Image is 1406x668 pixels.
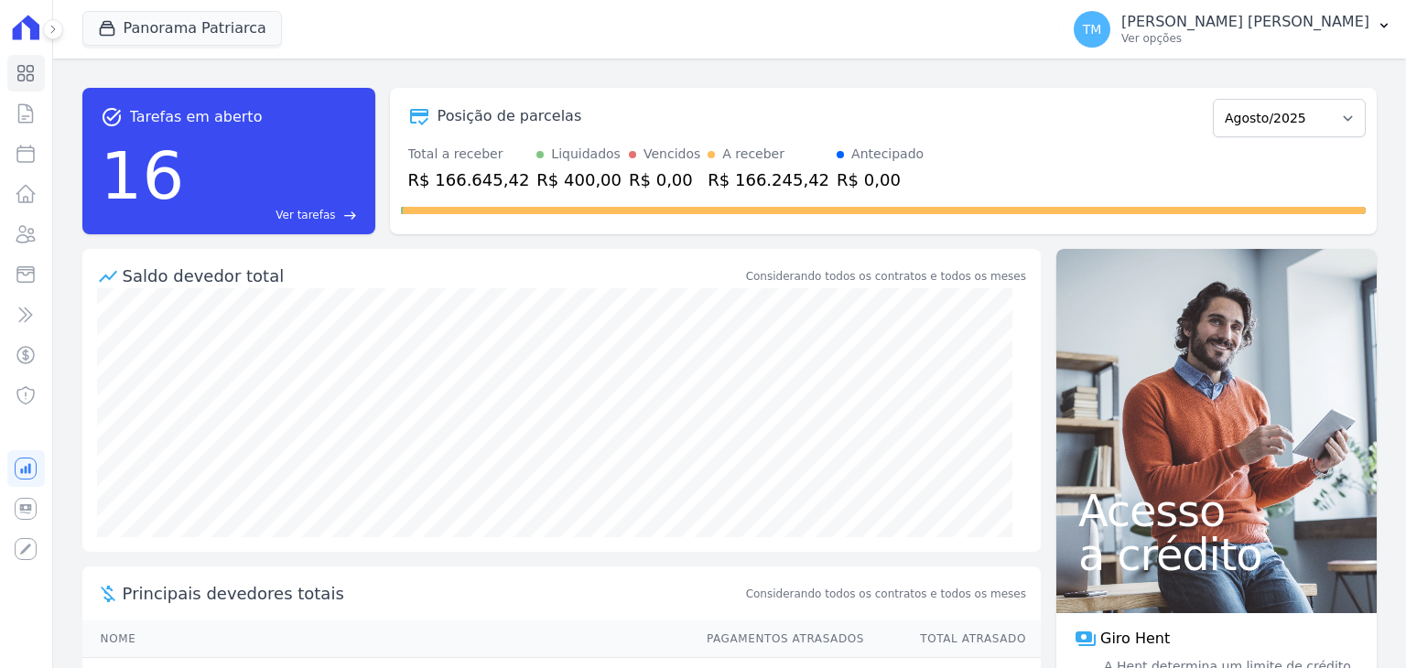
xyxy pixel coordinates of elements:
div: R$ 0,00 [629,167,700,192]
div: R$ 400,00 [536,167,622,192]
div: Saldo devedor total [123,264,742,288]
div: R$ 0,00 [837,167,924,192]
div: A receber [722,145,784,164]
p: Ver opções [1121,31,1369,46]
div: Posição de parcelas [438,105,582,127]
span: Giro Hent [1100,628,1170,650]
span: east [343,209,357,222]
div: Antecipado [851,145,924,164]
span: Acesso [1078,489,1355,533]
p: [PERSON_NAME] [PERSON_NAME] [1121,13,1369,31]
th: Pagamentos Atrasados [689,620,865,658]
div: 16 [101,128,185,223]
div: Total a receber [408,145,530,164]
a: Ver tarefas east [191,207,356,223]
button: TM [PERSON_NAME] [PERSON_NAME] Ver opções [1059,4,1406,55]
span: TM [1083,23,1102,36]
span: Considerando todos os contratos e todos os meses [746,586,1026,602]
span: a crédito [1078,533,1355,576]
div: Liquidados [551,145,621,164]
span: task_alt [101,106,123,128]
span: Tarefas em aberto [130,106,263,128]
th: Total Atrasado [865,620,1041,658]
th: Nome [82,620,689,658]
div: Vencidos [644,145,700,164]
div: Considerando todos os contratos e todos os meses [746,268,1026,285]
button: Panorama Patriarca [82,11,282,46]
span: Principais devedores totais [123,581,742,606]
div: R$ 166.645,42 [408,167,530,192]
div: R$ 166.245,42 [708,167,829,192]
span: Ver tarefas [276,207,335,223]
